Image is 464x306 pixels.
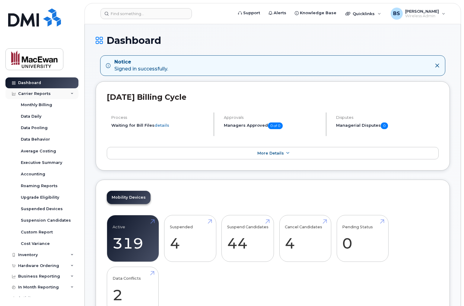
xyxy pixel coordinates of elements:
strong: Notice [114,59,168,66]
a: Mobility Devices [107,191,151,204]
h5: Managers Approved [224,122,321,129]
h4: Approvals [224,115,321,120]
span: 0 [381,122,388,129]
a: Active 319 [113,219,153,259]
h2: [DATE] Billing Cycle [107,93,439,102]
h1: Dashboard [96,35,450,46]
h5: Managerial Disputes [336,122,439,129]
a: details [154,123,169,128]
li: Waiting for Bill Files [111,122,208,128]
span: 0 of 0 [268,122,283,129]
div: Signed in successfully. [114,59,168,73]
h4: Disputes [336,115,439,120]
a: Pending Status 0 [342,219,383,259]
a: Suspended 4 [170,219,211,259]
h4: Process [111,115,208,120]
a: Cancel Candidates 4 [285,219,326,259]
span: More Details [257,151,284,155]
a: Suspend Candidates 44 [227,219,269,259]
